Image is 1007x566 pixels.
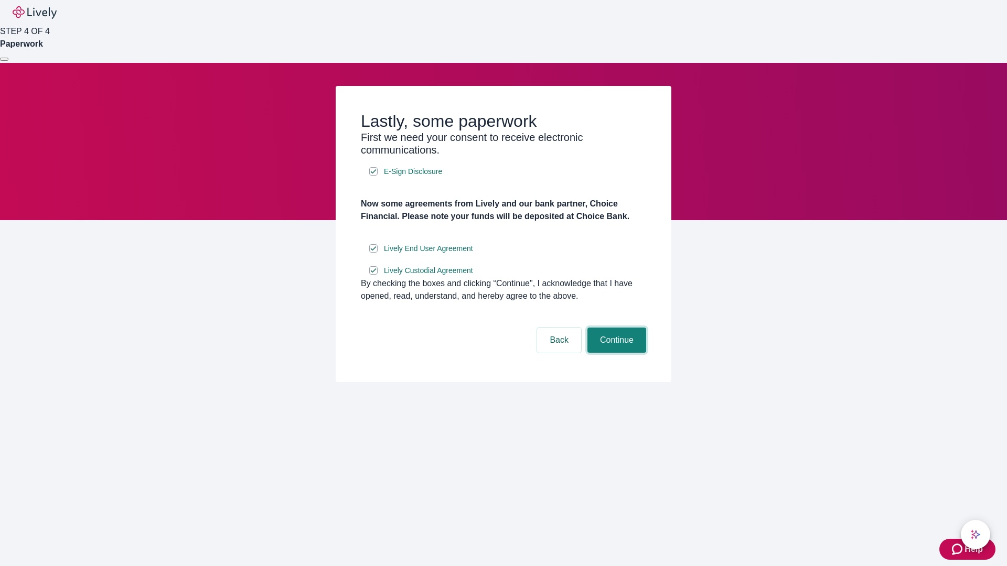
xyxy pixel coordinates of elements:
[361,111,646,131] h2: Lastly, some paperwork
[361,277,646,302] div: By checking the boxes and clicking “Continue", I acknowledge that I have opened, read, understand...
[939,539,995,560] button: Zendesk support iconHelp
[970,529,981,540] svg: Lively AI Assistant
[587,328,646,353] button: Continue
[361,198,646,223] h4: Now some agreements from Lively and our bank partner, Choice Financial. Please note your funds wi...
[952,543,965,556] svg: Zendesk support icon
[961,520,990,549] button: chat
[537,328,581,353] button: Back
[965,543,983,556] span: Help
[384,265,473,276] span: Lively Custodial Agreement
[382,165,444,178] a: e-sign disclosure document
[382,264,475,277] a: e-sign disclosure document
[384,243,473,254] span: Lively End User Agreement
[382,242,475,255] a: e-sign disclosure document
[384,166,442,177] span: E-Sign Disclosure
[13,6,57,19] img: Lively
[361,131,646,156] h3: First we need your consent to receive electronic communications.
